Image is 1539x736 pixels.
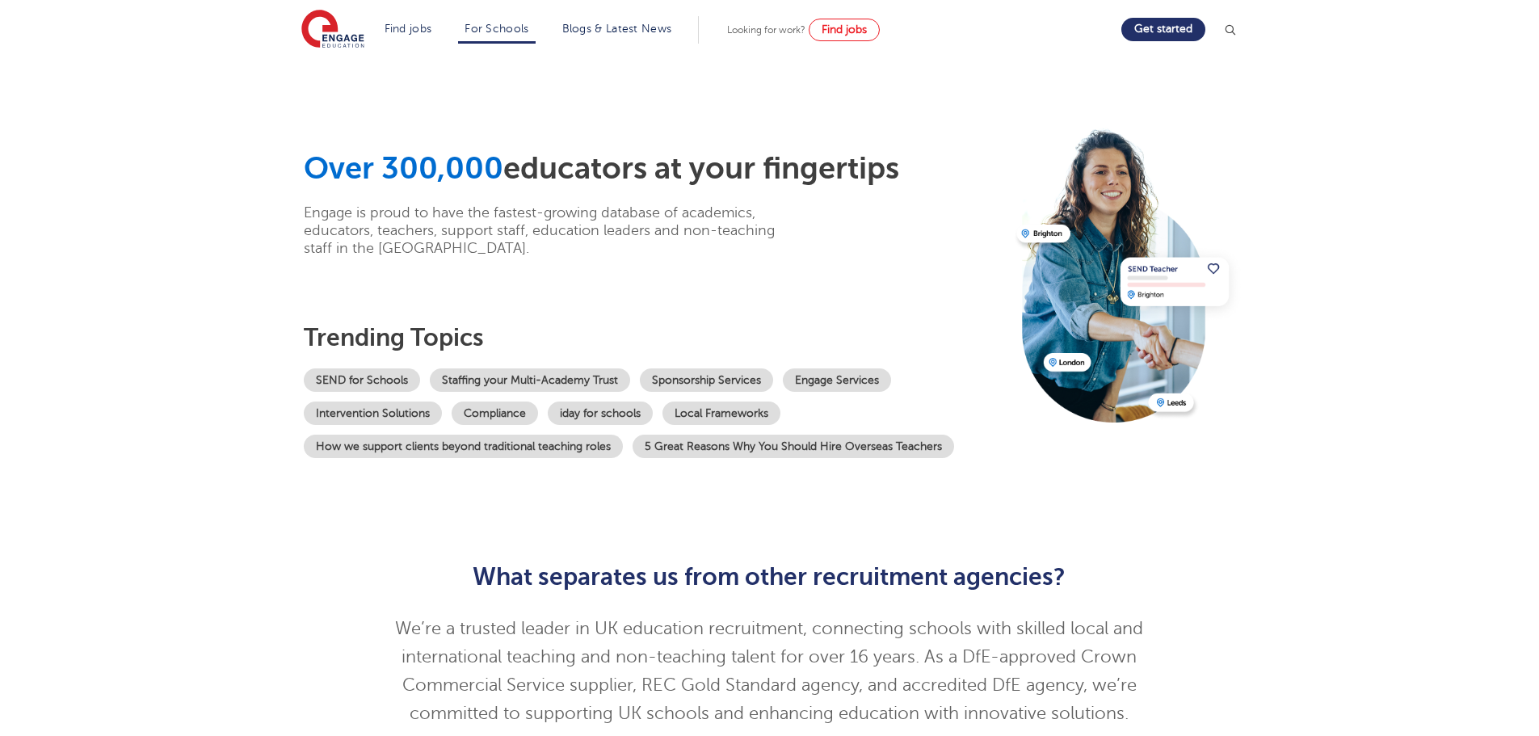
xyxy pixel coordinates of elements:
a: SEND for Schools [304,368,420,392]
a: Engage Services [783,368,891,392]
a: Compliance [452,402,538,425]
a: Find jobs [385,23,432,35]
h2: What separates us from other recruitment agencies? [373,563,1166,591]
a: For Schools [465,23,528,35]
a: How we support clients beyond traditional teaching roles [304,435,623,458]
a: Find jobs [809,19,880,41]
h3: Trending topics [304,323,1005,352]
span: Looking for work? [727,24,805,36]
a: Sponsorship Services [640,368,773,392]
a: Staffing your Multi-Academy Trust [430,368,630,392]
p: We’re a trusted leader in UK education recruitment, connecting schools with skilled local and int... [373,615,1166,728]
a: Get started [1121,18,1205,41]
span: Over 300,000 [304,151,503,186]
a: iday for schools [548,402,653,425]
a: 5 Great Reasons Why You Should Hire Overseas Teachers [633,435,954,458]
a: Local Frameworks [662,402,780,425]
img: Engage Education [301,10,364,50]
h1: educators at your fingertips [304,150,1005,187]
a: Intervention Solutions [304,402,442,425]
span: Find jobs [822,23,867,36]
p: Engage is proud to have the fastest-growing database of academics, educators, teachers, support s... [304,204,801,257]
a: Blogs & Latest News [562,23,672,35]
